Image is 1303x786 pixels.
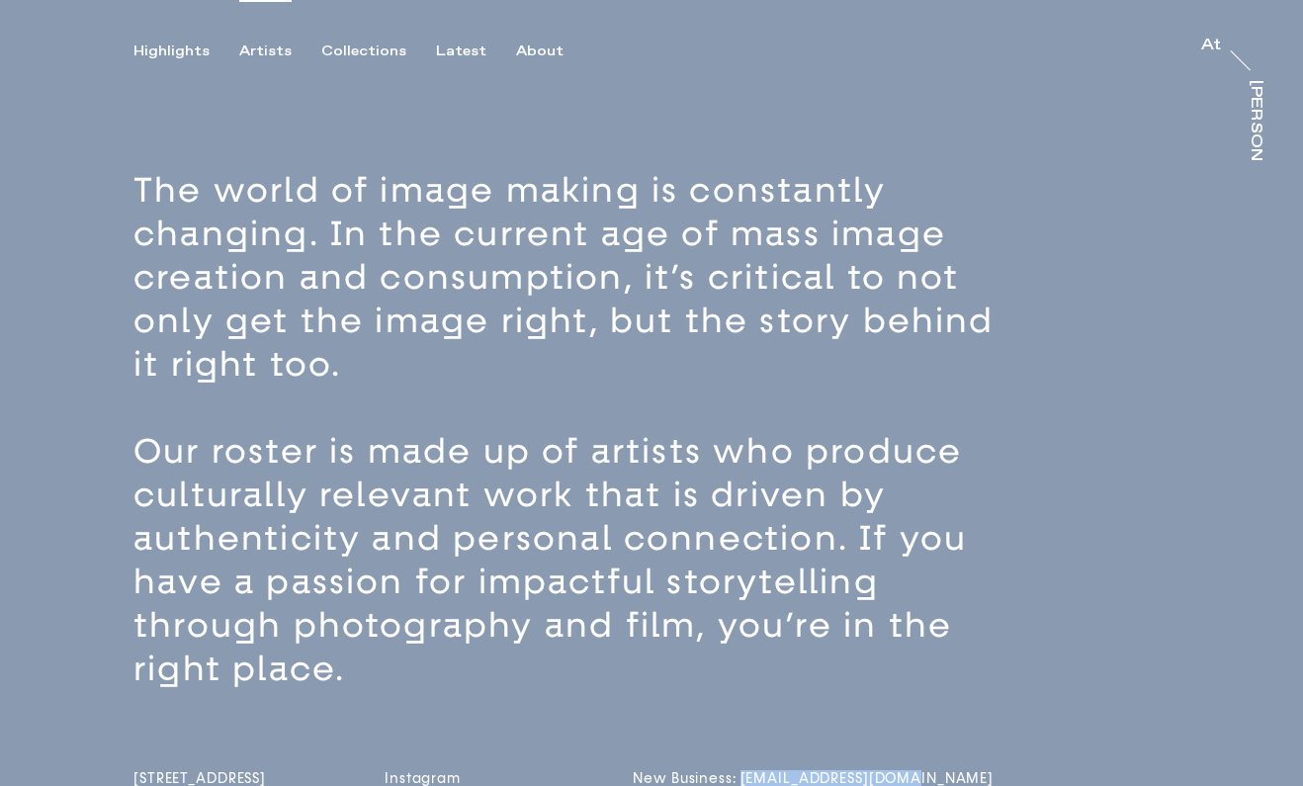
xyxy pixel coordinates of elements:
a: [PERSON_NAME] [1244,80,1263,161]
div: Highlights [133,43,210,60]
p: Our roster is made up of artists who produce culturally relevant work that is driven by authentic... [133,430,1017,691]
button: Latest [436,43,516,60]
div: Latest [436,43,486,60]
button: Highlights [133,43,239,60]
button: Artists [239,43,321,60]
button: Collections [321,43,436,60]
div: About [516,43,564,60]
div: Artists [239,43,292,60]
p: The world of image making is constantly changing. In the current age of mass image creation and c... [133,169,1017,387]
a: At [1201,38,1221,57]
div: Collections [321,43,406,60]
div: [PERSON_NAME] [1248,80,1263,232]
button: About [516,43,593,60]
